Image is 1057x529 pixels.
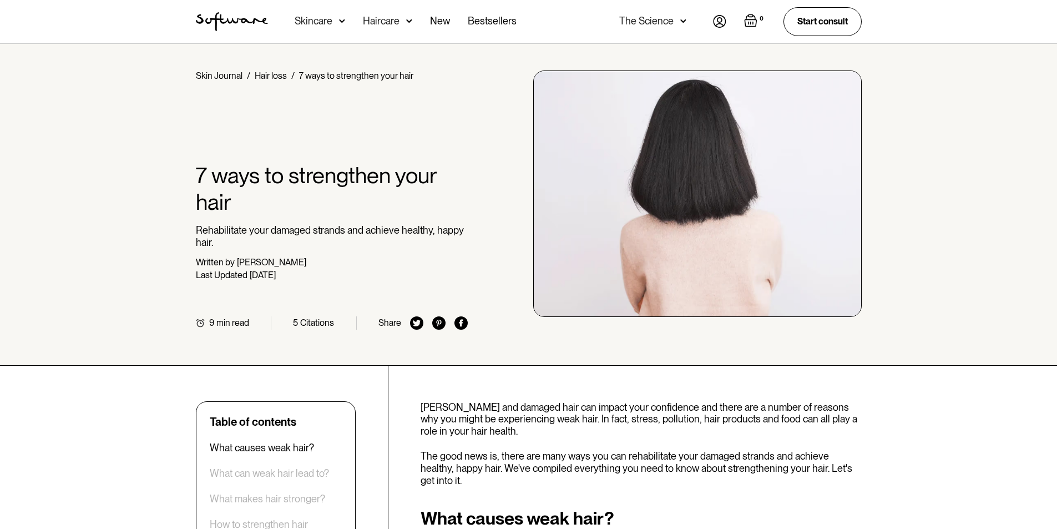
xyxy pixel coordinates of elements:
div: 9 [209,318,214,328]
div: 0 [757,14,766,24]
h2: What causes weak hair? [421,508,862,528]
p: [PERSON_NAME] and damaged hair can impact your confidence and there are a number of reasons why y... [421,401,862,437]
div: Skincare [295,16,332,27]
img: arrow down [680,16,686,27]
div: 7 ways to strengthen your hair [299,70,413,81]
a: What makes hair stronger? [210,493,325,505]
div: Table of contents [210,415,296,429]
img: arrow down [406,16,412,27]
div: Written by [196,257,235,268]
div: Last Updated [196,270,247,280]
p: Rehabilitate your damaged strands and achieve healthy, happy hair. [196,224,468,248]
a: What causes weak hair? [210,442,314,454]
img: arrow down [339,16,345,27]
a: Start consult [783,7,862,36]
div: 5 [293,318,298,328]
a: Open empty cart [744,14,766,29]
div: The Science [619,16,674,27]
img: facebook icon [454,316,468,330]
h1: 7 ways to strengthen your hair [196,162,468,215]
div: [DATE] [250,270,276,280]
img: Software Logo [196,12,268,31]
a: home [196,12,268,31]
img: twitter icon [410,316,423,330]
div: Share [378,318,401,328]
img: pinterest icon [432,316,446,330]
div: Haircare [363,16,399,27]
a: Hair loss [255,70,287,81]
div: / [247,70,250,81]
div: [PERSON_NAME] [237,257,306,268]
a: What can weak hair lead to? [210,467,329,480]
div: Citations [300,318,334,328]
div: min read [216,318,249,328]
p: The good news is, there are many ways you can rehabilitate your damaged strands and achieve healt... [421,450,862,486]
a: Skin Journal [196,70,242,81]
div: / [291,70,295,81]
